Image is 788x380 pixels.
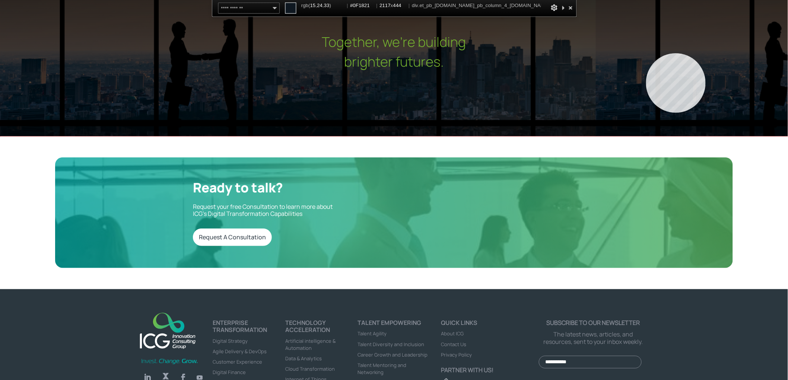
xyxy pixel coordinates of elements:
[324,3,330,9] span: 33
[393,3,401,9] span: 444
[285,365,335,372] a: Cloud Transformation
[441,351,472,358] a: Privacy Policy
[136,309,200,354] a: logo_footer
[213,348,267,355] a: Agile Delivery & DevOps
[412,3,773,9] span: div
[193,229,272,246] a: Request A Consultation
[441,330,464,337] a: About ICG
[193,180,383,199] h2: Ready to talk?
[285,338,336,351] a: Artificial intelligence & Automation
[539,331,648,345] p: The latest news, articles, and resources, sent to your inbox weekly.
[358,351,428,358] a: Career Growth and Leadership
[409,3,410,9] span: |
[301,3,345,9] span: rgb( , , )
[140,358,199,365] img: Invest-Change-Grow-Green
[358,330,387,337] a: Talent Agility
[350,3,374,9] span: #0F1821
[317,3,322,9] span: 24
[310,3,316,9] span: 15
[560,3,566,13] div: Collapse This Panel
[136,309,200,352] img: ICG-new logo (1)
[285,319,358,337] h4: TECHNOLOGY ACCELERATION
[347,3,348,9] span: |
[539,319,648,326] p: Subscribe to our newsletter
[285,355,322,362] a: Data & Analytics
[441,341,466,348] a: Contact Us
[213,338,248,344] a: Digital Strategy
[213,319,285,337] h4: ENTERPRISE TRANSFORMATION
[550,3,558,13] div: Options
[441,367,539,374] p: Partner with us!
[379,3,406,9] span: x
[441,319,539,330] h4: Quick links
[418,3,773,9] span: .et_pb_[DOMAIN_NAME]_pb_column_4_[DOMAIN_NAME]_pb_column_20.dct_testi_cta_[DOMAIN_NAME]_pb_css_mi...
[358,362,407,376] a: Talent Mentoring and Networking
[376,3,377,9] span: |
[566,3,575,13] div: Close and Stop Picking
[379,3,391,9] span: 2117
[213,369,246,376] a: Digital Finance
[213,358,262,365] a: Customer Experience
[358,341,425,348] a: Talent Diversity and Inclusion
[193,203,383,217] p: Request your free Consultation to learn more about ICG’s Digital Transformation Capabilities
[358,319,430,330] h4: Talent Empowering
